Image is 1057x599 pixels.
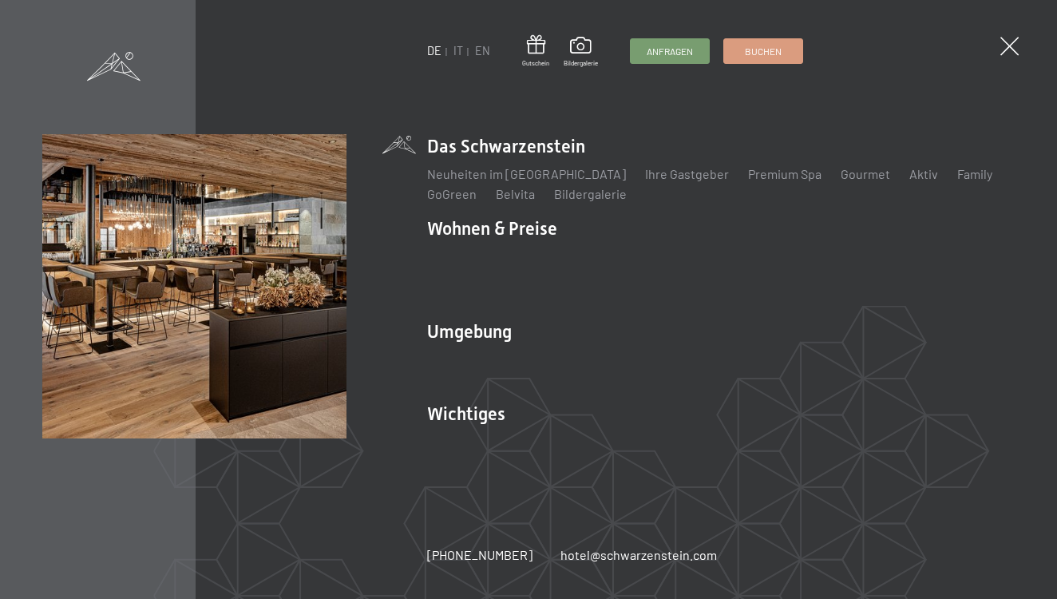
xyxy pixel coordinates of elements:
span: Anfragen [647,45,693,58]
a: Premium Spa [748,166,821,181]
a: Buchen [724,39,802,63]
span: Buchen [745,45,782,58]
a: [PHONE_NUMBER] [427,546,532,564]
a: Belvita [496,186,535,201]
span: [PHONE_NUMBER] [427,547,532,562]
span: Bildergalerie [564,59,598,68]
a: Bildergalerie [554,186,627,201]
span: Gutschein [522,59,549,68]
a: Anfragen [631,39,709,63]
a: GoGreen [427,186,477,201]
a: Family [957,166,992,181]
a: Gutschein [522,35,549,68]
img: Wellnesshotel Südtirol SCHWARZENSTEIN - Wellnessurlaub in den Alpen, Wandern und Wellness [42,134,346,438]
a: Aktiv [909,166,938,181]
a: hotel@schwarzenstein.com [560,546,717,564]
a: DE [427,44,441,58]
a: Ihre Gastgeber [645,166,729,181]
a: Neuheiten im [GEOGRAPHIC_DATA] [427,166,626,181]
a: Gourmet [841,166,890,181]
a: EN [475,44,490,58]
a: IT [453,44,463,58]
a: Bildergalerie [564,37,598,67]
